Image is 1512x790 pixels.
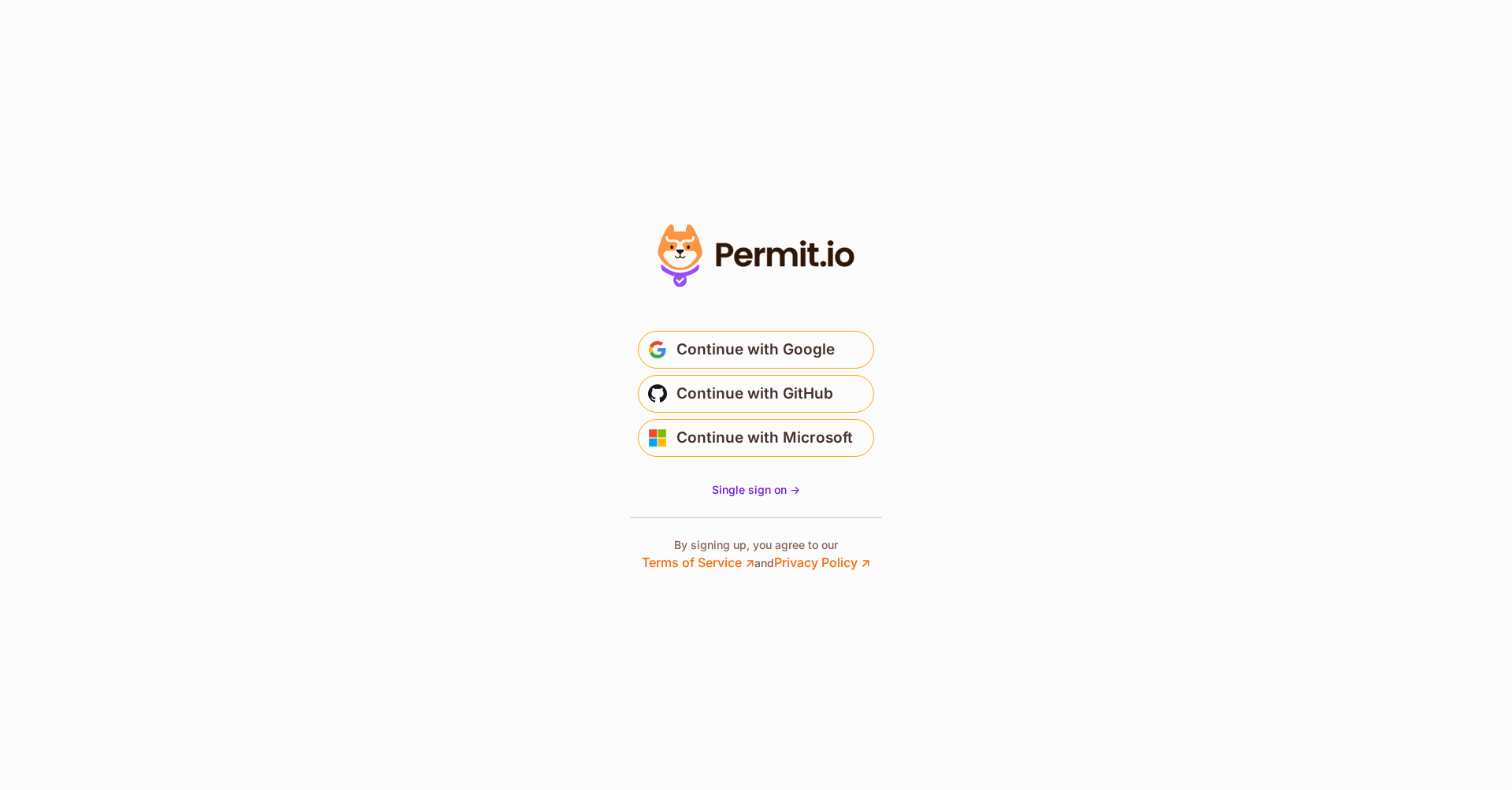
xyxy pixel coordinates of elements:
p: By signing up, you agree to our and [642,537,870,572]
a: Privacy Policy ↗ [774,554,870,570]
button: Continue with GitHub [638,375,874,413]
a: Single sign on -> [712,482,800,498]
span: Single sign on -> [712,483,800,496]
a: Terms of Service ↗ [642,554,754,570]
button: Continue with Microsoft [638,419,874,457]
span: Continue with GitHub [676,381,833,406]
button: Continue with Google [638,331,874,369]
span: Continue with Google [676,337,835,362]
span: Continue with Microsoft [676,425,853,451]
